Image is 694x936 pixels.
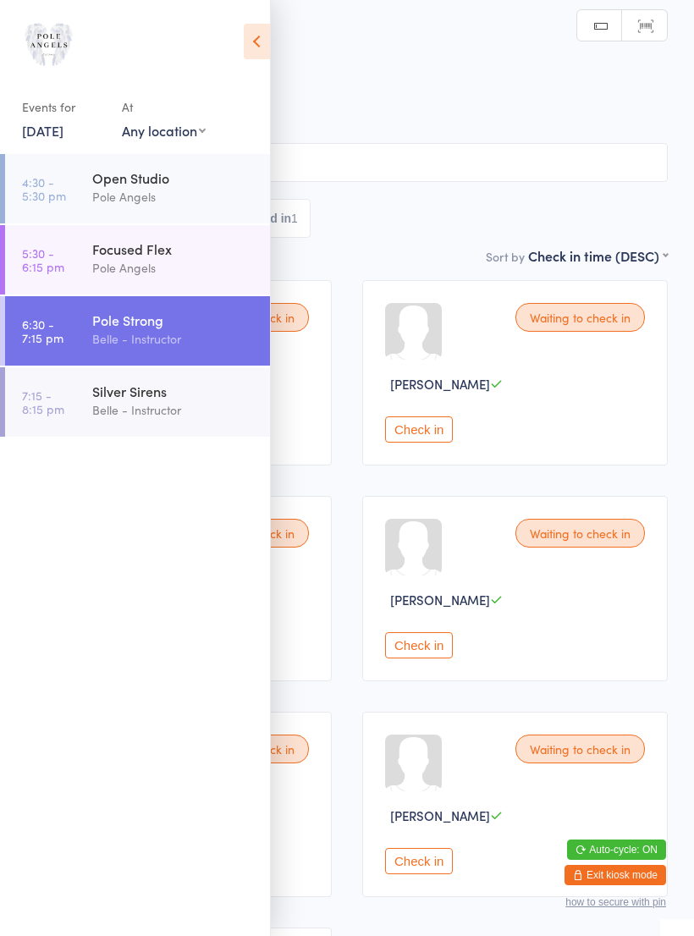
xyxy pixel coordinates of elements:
[26,143,668,182] input: Search
[5,225,270,295] a: 5:30 -6:15 pmFocused FlexPole Angels
[17,13,80,76] img: Pole Angels
[5,296,270,366] a: 6:30 -7:15 pmPole StrongBelle - Instructor
[92,240,256,258] div: Focused Flex
[92,187,256,206] div: Pole Angels
[5,367,270,437] a: 7:15 -8:15 pmSilver SirensBelle - Instructor
[92,168,256,187] div: Open Studio
[385,848,453,874] button: Check in
[5,154,270,223] a: 4:30 -5:30 pmOpen StudioPole Angels
[92,400,256,420] div: Belle - Instructor
[92,311,256,329] div: Pole Strong
[565,896,666,908] button: how to secure with pin
[385,416,453,443] button: Check in
[122,121,206,140] div: Any location
[92,258,256,278] div: Pole Angels
[22,388,64,416] time: 7:15 - 8:15 pm
[22,175,66,202] time: 4:30 - 5:30 pm
[515,303,645,332] div: Waiting to check in
[390,591,490,608] span: [PERSON_NAME]
[26,113,668,129] span: Pole Angels Studio
[515,735,645,763] div: Waiting to check in
[567,840,666,860] button: Auto-cycle: ON
[22,93,105,121] div: Events for
[26,42,668,70] h2: Pole Strong Check-in
[291,212,298,225] div: 1
[385,632,453,658] button: Check in
[486,248,525,265] label: Sort by
[22,246,64,273] time: 5:30 - 6:15 pm
[22,121,63,140] a: [DATE]
[528,246,668,265] div: Check in time (DESC)
[26,96,642,113] span: Belle - Instructor
[122,93,206,121] div: At
[565,865,666,885] button: Exit kiosk mode
[390,375,490,393] span: [PERSON_NAME]
[390,807,490,824] span: [PERSON_NAME]
[22,317,63,344] time: 6:30 - 7:15 pm
[92,329,256,349] div: Belle - Instructor
[515,519,645,548] div: Waiting to check in
[92,382,256,400] div: Silver Sirens
[26,79,642,96] span: [DATE] 6:30pm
